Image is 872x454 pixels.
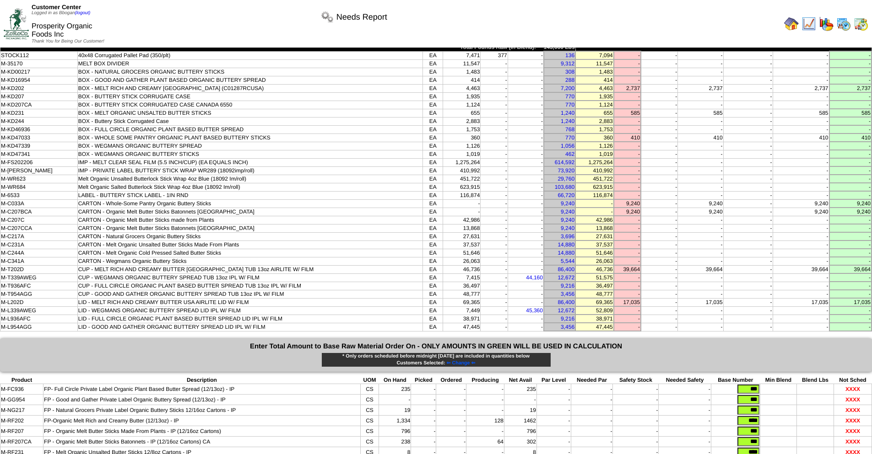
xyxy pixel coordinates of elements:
td: - [641,76,678,84]
td: 1,483 [575,68,614,76]
td: - [614,68,641,76]
td: - [641,199,678,208]
td: - [773,117,829,125]
td: EA [423,183,443,191]
td: - [508,84,544,92]
td: - [723,68,773,76]
td: M-[PERSON_NAME] [0,166,78,175]
td: - [481,125,508,134]
td: - [773,68,829,76]
td: - [508,76,544,84]
td: - [773,76,829,84]
a: 44,160 [526,274,543,281]
td: STOCK112 [0,51,78,59]
td: 1,935 [575,92,614,101]
span: ⇐ Change ⇐ [447,360,476,366]
td: 1,126 [443,142,481,150]
td: - [641,158,678,166]
td: EA [423,101,443,109]
td: - [481,158,508,166]
span: Customer Center [32,4,81,11]
td: - [773,166,829,175]
td: - [678,158,723,166]
td: M-WR684 [0,183,78,191]
td: - [481,166,508,175]
td: 1,126 [575,142,614,150]
td: 7,094 [575,51,614,59]
td: BOX - BUTTERY STICK CORRUGATE CASE [77,92,423,101]
td: 410 [614,134,641,142]
td: M-KD207CA [0,101,78,109]
a: 14,880 [558,241,574,248]
td: - [481,76,508,84]
td: 585 [829,109,872,117]
td: - [641,150,678,158]
a: 86,400 [558,299,574,305]
td: 4,463 [443,84,481,92]
td: - [723,142,773,150]
td: 2,737 [829,84,872,92]
td: 410 [829,134,872,142]
td: - [829,191,872,199]
a: 9,216 [561,283,574,289]
img: home.gif [784,16,799,31]
td: - [614,158,641,166]
a: 9,240 [561,208,574,215]
td: 1,124 [443,101,481,109]
td: - [443,199,481,208]
td: - [773,191,829,199]
td: IMP - PRIVATE LABEL BUTTERY STICK WRAP WR289 (18092imp/roll) [77,166,423,175]
span: Needs Report [336,12,387,22]
td: 1,753 [575,125,614,134]
td: - [508,142,544,150]
a: 770 [565,93,574,100]
td: - [508,101,544,109]
td: - [723,199,773,208]
td: - [723,84,773,92]
td: - [678,101,723,109]
td: - [773,158,829,166]
td: - [723,125,773,134]
td: - [723,109,773,117]
td: - [508,158,544,166]
td: - [508,166,544,175]
td: - [508,92,544,101]
a: 14,880 [558,250,574,256]
td: - [829,117,872,125]
td: - [678,175,723,183]
td: 1,275,264 [575,158,614,166]
a: (logout) [75,11,91,16]
td: - [678,191,723,199]
a: 45,360 [526,307,543,314]
a: 12,672 [558,274,574,281]
td: M-KD231 [0,109,78,117]
td: - [508,68,544,76]
td: 2,737 [678,84,723,92]
td: - [723,191,773,199]
a: 3,696 [561,233,574,240]
td: - [508,191,544,199]
td: CARTON - Whole-Some Pantry Organic Buttery Sticks [77,199,423,208]
td: - [678,166,723,175]
td: BOX - MELT ORGANIC UNSALTED BUTTER STICKS [77,109,423,117]
td: M-KD00217 [0,68,78,76]
span: Logged in as Bbogan [32,11,90,16]
a: 1,240 [561,118,574,124]
td: BOX - WEGMANS ORGANIC BUTTERY STICKS [77,150,423,158]
td: - [773,92,829,101]
td: - [641,134,678,142]
td: - [614,142,641,150]
td: - [723,76,773,84]
td: 1,935 [443,92,481,101]
td: - [678,125,723,134]
td: - [678,68,723,76]
td: 2,883 [575,117,614,125]
td: - [829,175,872,183]
a: 5,544 [561,258,574,264]
td: 9,240 [678,199,723,208]
td: EA [423,158,443,166]
a: 9,216 [561,315,574,322]
td: - [481,175,508,183]
td: 2,737 [773,84,829,92]
td: 360 [575,134,614,142]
